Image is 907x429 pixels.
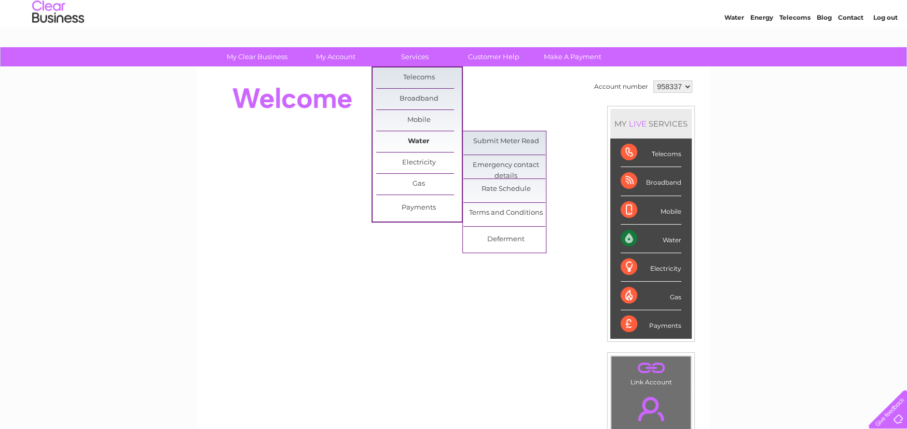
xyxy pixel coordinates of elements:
[463,179,549,200] a: Rate Schedule
[614,391,688,427] a: .
[610,109,692,139] div: MY SERVICES
[376,67,462,88] a: Telecoms
[463,203,549,224] a: Terms and Conditions
[463,131,549,152] a: Submit Meter Read
[376,153,462,173] a: Electricity
[611,356,691,389] td: Link Account
[376,198,462,218] a: Payments
[592,78,651,95] td: Account number
[372,47,458,66] a: Services
[750,44,773,52] a: Energy
[817,44,832,52] a: Blog
[376,110,462,131] a: Mobile
[209,6,699,50] div: Clear Business is a trading name of Verastar Limited (registered in [GEOGRAPHIC_DATA] No. 3667643...
[376,89,462,109] a: Broadband
[621,282,681,310] div: Gas
[627,119,649,129] div: LIVE
[530,47,615,66] a: Make A Payment
[376,131,462,152] a: Water
[451,47,537,66] a: Customer Help
[711,5,783,18] a: 0333 014 3131
[779,44,810,52] a: Telecoms
[32,27,85,59] img: logo.png
[463,229,549,250] a: Deferment
[838,44,863,52] a: Contact
[621,167,681,196] div: Broadband
[293,47,379,66] a: My Account
[463,155,549,176] a: Emergency contact details
[214,47,300,66] a: My Clear Business
[873,44,897,52] a: Log out
[621,139,681,167] div: Telecoms
[614,359,688,377] a: .
[621,310,681,338] div: Payments
[621,253,681,282] div: Electricity
[724,44,744,52] a: Water
[621,196,681,225] div: Mobile
[621,225,681,253] div: Water
[376,174,462,195] a: Gas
